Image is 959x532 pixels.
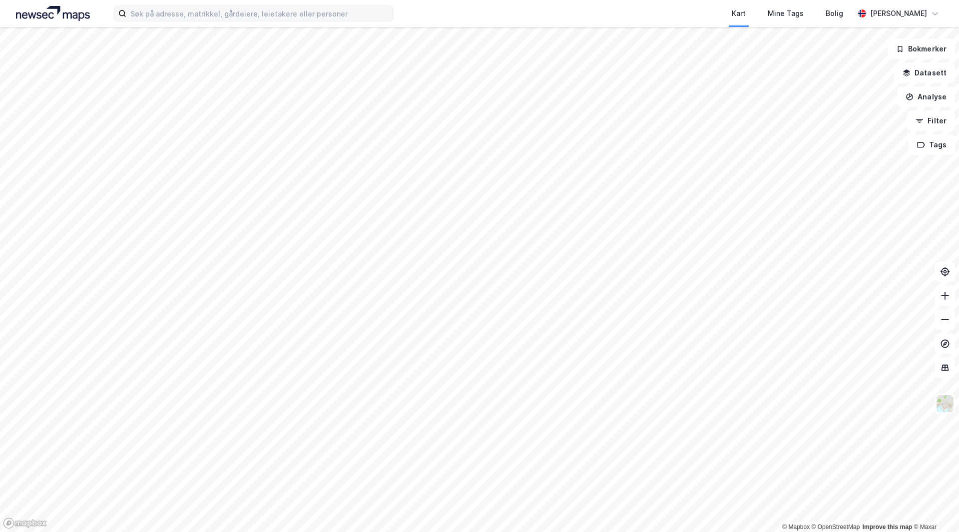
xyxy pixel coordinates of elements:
iframe: Chat Widget [909,484,959,532]
div: Bolig [826,7,843,19]
a: Improve this map [863,524,912,531]
input: Søk på adresse, matrikkel, gårdeiere, leietakere eller personer [126,6,393,21]
button: Tags [909,135,955,155]
img: logo.a4113a55bc3d86da70a041830d287a7e.svg [16,6,90,21]
button: Analyse [897,87,955,107]
div: Mine Tags [768,7,804,19]
button: Bokmerker [888,39,955,59]
img: Z [936,394,955,413]
a: Mapbox homepage [3,518,47,529]
div: Kart [732,7,746,19]
button: Datasett [894,63,955,83]
a: OpenStreetMap [812,524,860,531]
a: Mapbox [782,524,810,531]
button: Filter [907,111,955,131]
div: Kontrollprogram for chat [909,484,959,532]
div: [PERSON_NAME] [870,7,927,19]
